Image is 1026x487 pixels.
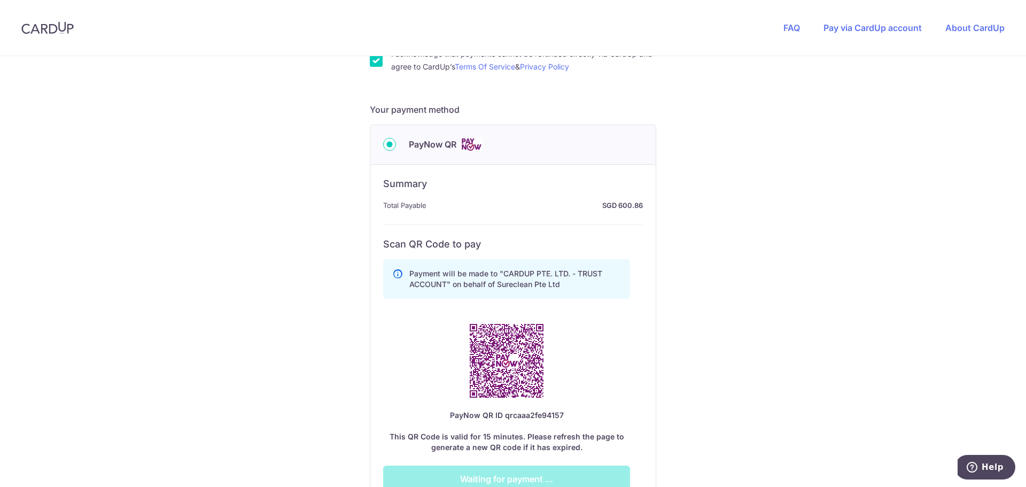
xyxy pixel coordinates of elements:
h6: Scan QR Code to pay [383,238,643,251]
img: PayNow QR Code [457,312,556,410]
a: Terms Of Service [455,62,515,71]
img: Cards logo [461,138,482,151]
a: Privacy Policy [520,62,569,71]
label: I acknowledge that payments cannot be refunded directly via CardUp and agree to CardUp’s & [391,48,656,73]
h6: Summary [383,177,643,190]
h5: Your payment method [370,103,656,116]
p: Payment will be made to "CARDUP PTE. LTD. - TRUST ACCOUNT" on behalf of Sureclean Pte Ltd [409,268,621,290]
a: About CardUp [945,22,1005,33]
span: PayNow QR [409,138,456,151]
span: Total Payable [383,199,426,212]
iframe: Opens a widget where you can find more information [958,455,1015,482]
a: FAQ [783,22,800,33]
img: CardUp [21,21,74,34]
div: PayNow QR Cards logo [383,138,643,151]
span: PayNow QR ID [450,411,503,420]
div: This QR Code is valid for 15 minutes. Please refresh the page to generate a new QR code if it has... [383,410,630,453]
a: Pay via CardUp account [823,22,922,33]
strong: SGD 600.86 [431,199,643,212]
span: qrcaaa2fe94157 [505,411,564,420]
